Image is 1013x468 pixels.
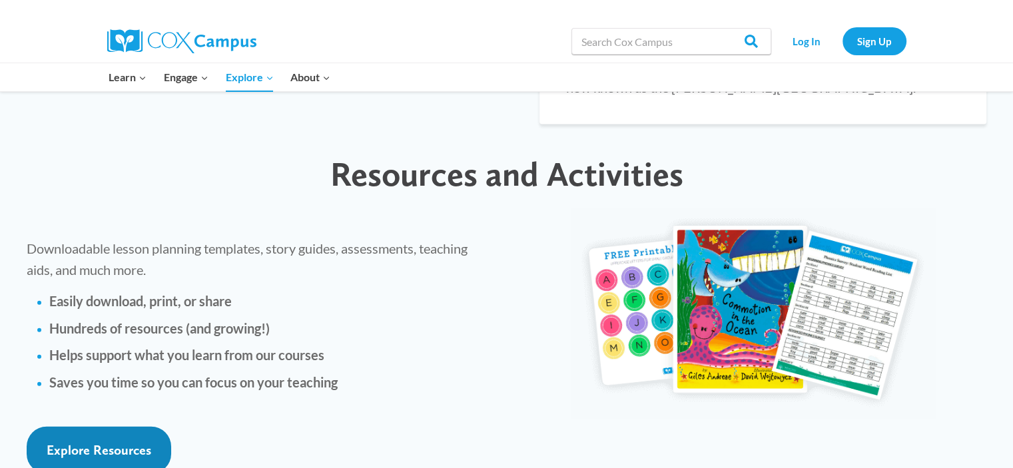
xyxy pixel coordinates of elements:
[101,63,156,91] button: Child menu of Learn
[49,320,270,336] strong: Hundreds of resources (and growing!)
[49,347,324,363] strong: Helps support what you learn from our courses
[47,442,151,458] span: Explore Resources
[27,240,468,278] span: Downloadable lesson planning templates, story guides, assessments, teaching aids, and much more.
[843,27,906,55] a: Sign Up
[155,63,217,91] button: Child menu of Engage
[778,27,906,55] nav: Secondary Navigation
[778,27,836,55] a: Log In
[49,293,232,309] strong: Easily download, print, or share
[107,29,256,53] img: Cox Campus
[101,63,339,91] nav: Primary Navigation
[571,28,771,55] input: Search Cox Campus
[49,374,338,390] strong: Saves you time so you can focus on your teaching
[570,208,936,420] img: educator-courses-img
[330,153,683,194] span: Resources and Activities
[217,63,282,91] button: Child menu of Explore
[282,63,339,91] button: Child menu of About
